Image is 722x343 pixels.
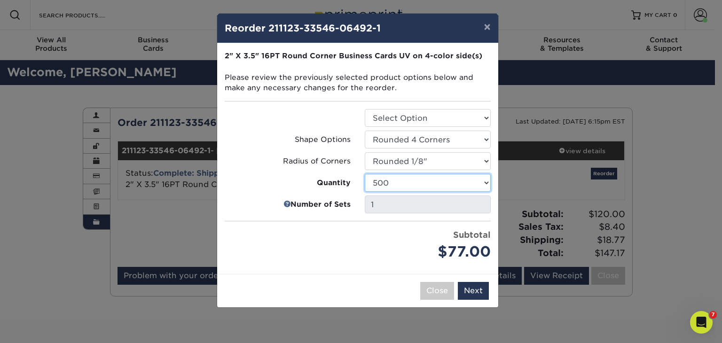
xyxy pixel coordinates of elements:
[290,199,351,210] strong: Number of Sets
[709,311,717,319] span: 7
[225,21,491,35] h4: Reorder 211123-33546-06492-1
[453,230,491,240] strong: Subtotal
[476,14,498,40] button: ×
[317,178,351,188] strong: Quantity
[365,241,491,263] div: $77.00
[225,156,351,167] label: Radius of Corners
[690,311,713,334] iframe: Intercom live chat
[225,134,351,145] label: Shape Options
[458,282,489,300] button: Next
[420,282,454,300] button: Close
[225,51,482,60] strong: 2" X 3.5" 16PT Round Corner Business Cards UV on 4-color side(s)
[225,51,491,94] p: Please review the previously selected product options below and make any necessary changes for th...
